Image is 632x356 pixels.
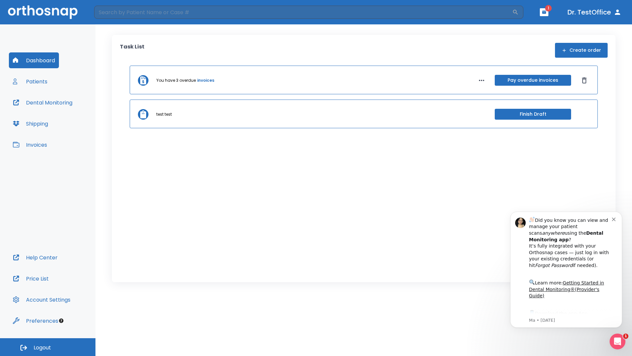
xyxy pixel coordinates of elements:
[9,292,74,308] button: Account Settings
[555,43,608,58] button: Create order
[9,313,62,329] button: Preferences
[9,271,53,286] button: Price List
[9,137,51,153] button: Invoices
[8,5,78,19] img: Orthosnap
[94,6,512,19] input: Search by Patient Name or Case #
[29,109,87,121] a: App Store
[565,6,624,18] button: Dr. TestOffice
[112,14,117,19] button: Dismiss notification
[29,116,112,122] p: Message from Ma, sent 3w ago
[9,116,52,132] button: Shipping
[579,75,590,86] button: Dismiss
[9,74,51,89] button: Patients
[197,77,214,83] a: invoices
[610,334,625,349] iframe: Intercom live chat
[623,334,628,339] span: 1
[9,95,76,110] button: Dental Monitoring
[34,344,51,351] span: Logout
[29,107,112,141] div: Download the app: | ​ Let us know if you need help getting started!
[495,109,571,120] button: Finish Draft
[58,318,64,324] div: Tooltip anchor
[495,75,571,86] button: Pay overdue invoices
[500,202,632,338] iframe: Intercom notifications message
[156,111,172,117] p: test test
[9,250,62,265] button: Help Center
[9,52,59,68] button: Dashboard
[156,77,196,83] p: You have 3 overdue
[545,5,552,12] span: 1
[120,43,145,58] p: Task List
